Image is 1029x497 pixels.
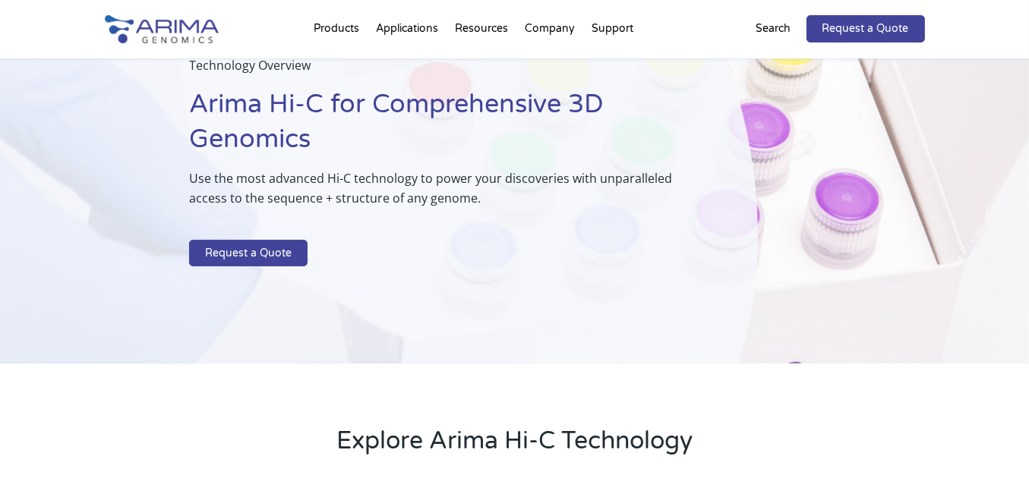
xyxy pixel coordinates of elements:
img: Arima-Genomics-logo [105,15,219,43]
h1: Arima Hi-C for Comprehensive 3D Genomics [189,87,681,168]
p: Search [756,19,791,39]
a: Request a Quote [806,15,925,42]
h2: Explore Arima Hi-C Technology [105,424,925,470]
p: Technology Overview [189,55,681,87]
a: Request a Quote [189,240,308,267]
p: Use the most advanced Hi-C technology to power your discoveries with unparalleled access to the s... [189,168,681,220]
